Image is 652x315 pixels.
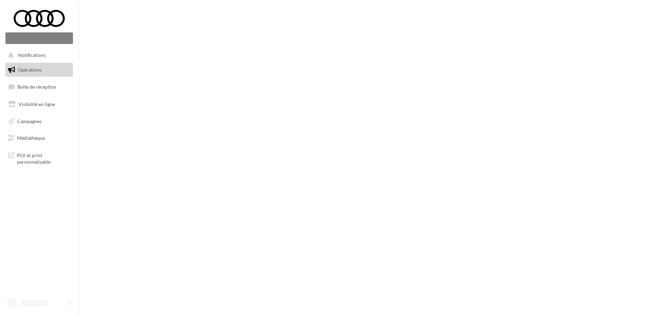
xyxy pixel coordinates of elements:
span: Visibilité en ligne [18,101,55,107]
span: Campagnes [17,118,42,124]
div: Nouvelle campagne [5,32,73,44]
span: PLV et print personnalisable [17,151,70,165]
span: Opérations [18,67,42,73]
a: PLV et print personnalisable [4,148,74,168]
a: Boîte de réception [4,79,74,94]
a: Campagnes [4,114,74,129]
span: Médiathèque [17,135,45,141]
a: Opérations [4,63,74,77]
span: Notifications [18,52,46,58]
a: Médiathèque [4,131,74,145]
span: Boîte de réception [17,84,56,90]
a: Visibilité en ligne [4,97,74,111]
